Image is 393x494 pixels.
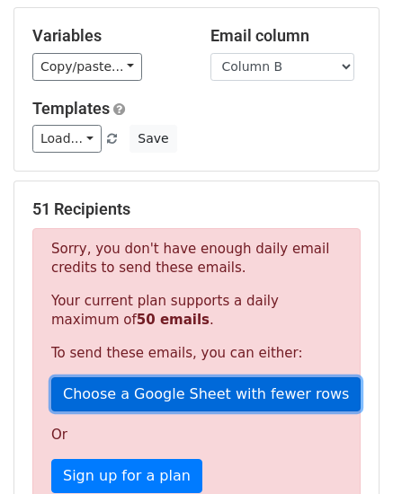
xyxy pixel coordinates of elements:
[32,199,361,219] h5: 51 Recipients
[32,125,102,153] a: Load...
[130,125,176,153] button: Save
[303,408,393,494] iframe: Chat Widget
[210,26,362,46] h5: Email column
[51,377,361,411] a: Choose a Google Sheet with fewer rows
[137,312,210,328] strong: 50 emails
[51,292,342,330] p: Your current plan supports a daily maximum of .
[32,99,110,118] a: Templates
[51,459,202,493] a: Sign up for a plan
[51,344,342,363] p: To send these emails, you can either:
[32,26,183,46] h5: Variables
[51,426,342,445] p: Or
[51,240,342,278] p: Sorry, you don't have enough daily email credits to send these emails.
[32,53,142,81] a: Copy/paste...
